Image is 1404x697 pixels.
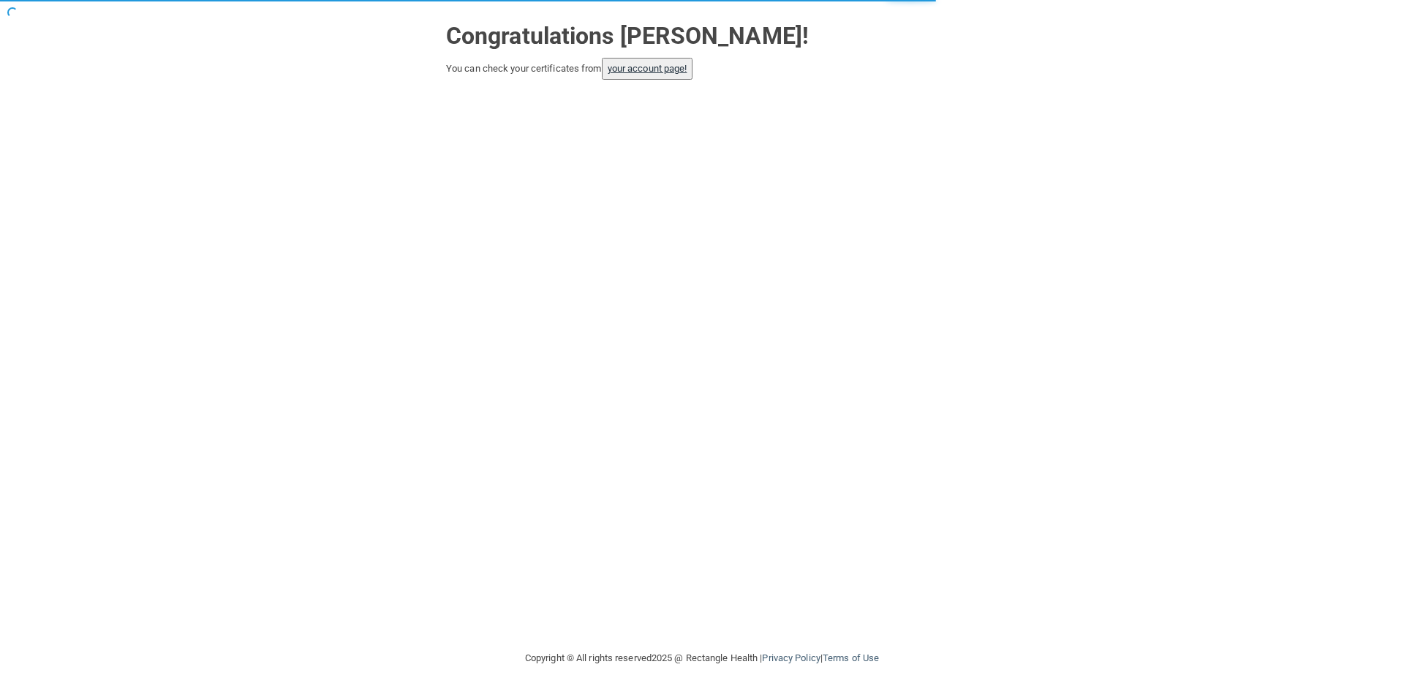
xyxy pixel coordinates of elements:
[608,63,687,74] a: your account page!
[762,652,820,663] a: Privacy Policy
[602,58,693,80] button: your account page!
[446,58,958,80] div: You can check your certificates from
[823,652,879,663] a: Terms of Use
[435,635,969,682] div: Copyright © All rights reserved 2025 @ Rectangle Health | |
[446,22,809,50] strong: Congratulations [PERSON_NAME]!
